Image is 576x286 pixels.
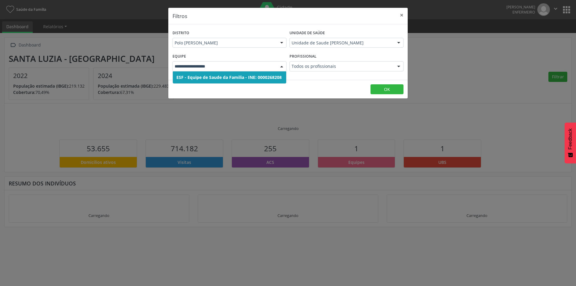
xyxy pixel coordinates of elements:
[289,29,325,38] label: Unidade de saúde
[396,8,408,23] button: Close
[172,12,187,20] h5: Filtros
[175,40,274,46] span: Polo [PERSON_NAME]
[176,74,282,80] span: ESF - Equipe de Saude da Familia - INE: 0000268208
[568,128,573,149] span: Feedback
[172,52,186,61] label: Equipe
[370,84,403,95] button: OK
[172,29,189,38] label: Distrito
[289,52,316,61] label: Profissional
[292,40,391,46] span: Unidade de Saude [PERSON_NAME]
[565,122,576,163] button: Feedback - Mostrar pesquisa
[292,63,391,69] span: Todos os profissionais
